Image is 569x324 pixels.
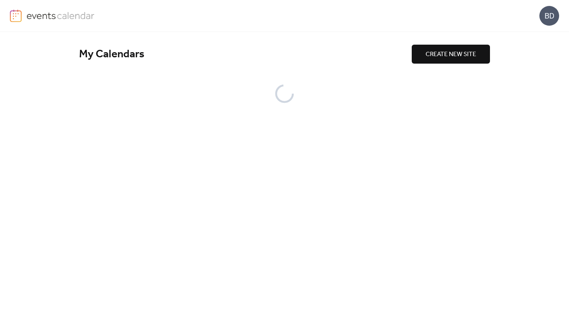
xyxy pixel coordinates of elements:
[539,6,559,26] div: BD
[10,9,22,22] img: logo
[26,9,95,21] img: logo-type
[79,47,412,61] div: My Calendars
[426,50,476,59] span: CREATE NEW SITE
[412,45,490,64] button: CREATE NEW SITE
